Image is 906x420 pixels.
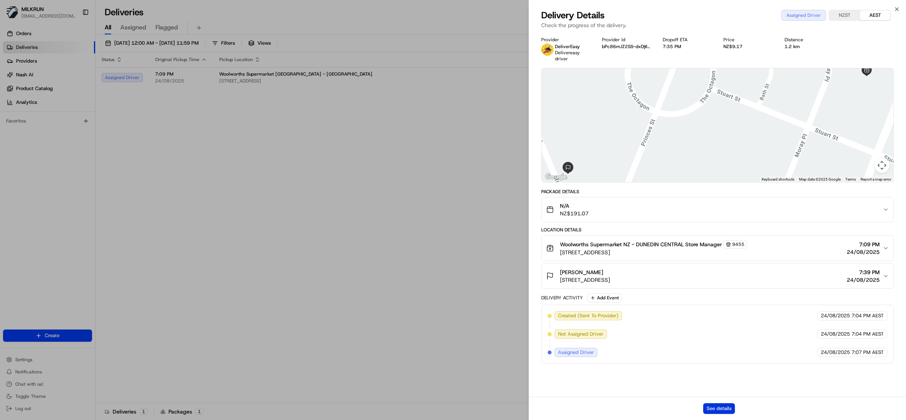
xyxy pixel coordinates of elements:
p: Check the progress of the delivery. [541,21,894,29]
span: 7:07 PM AEST [851,349,884,356]
span: Delivereasy driver [555,50,580,62]
span: 24/08/2025 [821,331,850,338]
button: Keyboard shortcuts [762,177,794,182]
div: 1.2 km [785,44,833,50]
div: 7:35 PM [663,44,711,50]
span: 7:39 PM [847,268,880,276]
button: See details [703,403,735,414]
button: N/ANZ$191.07 [542,197,893,222]
div: Package Details [541,189,894,195]
span: NZ$191.07 [560,210,589,217]
span: 9455 [732,241,744,247]
button: [PERSON_NAME][STREET_ADDRESS]7:39 PM24/08/2025 [542,264,893,288]
span: 24/08/2025 [847,248,880,256]
img: delivereasy_logo.png [541,44,553,56]
button: bPc86mJZ2SS-dxDjtls33Q [602,44,650,50]
span: Not Assigned Driver [558,331,603,338]
span: Delivery Details [541,9,605,21]
div: Provider [541,37,590,43]
a: Terms (opens in new tab) [845,177,856,181]
div: Location Details [541,227,894,233]
div: Provider Id [602,37,650,43]
button: Map camera controls [874,158,890,173]
div: NZ$9.17 [723,44,772,50]
span: Map data ©2025 Google [799,177,841,181]
span: [STREET_ADDRESS] [560,276,610,284]
div: Price [723,37,772,43]
span: [PERSON_NAME] [560,268,603,276]
a: Report a map error [861,177,891,181]
span: 24/08/2025 [821,349,850,356]
div: Dropoff ETA [663,37,711,43]
button: NZST [829,10,860,20]
button: AEST [860,10,890,20]
span: 7:09 PM [847,241,880,248]
span: [STREET_ADDRESS] [560,249,747,256]
span: DeliverEasy [555,44,580,50]
div: Distance [785,37,833,43]
span: N/A [560,202,589,210]
span: Created (Sent To Provider) [558,312,618,319]
div: Delivery Activity [541,295,583,301]
span: 7:04 PM AEST [851,331,884,338]
span: 7:04 PM AEST [851,312,884,319]
span: Woolworths Supermarket NZ - DUNEDIN CENTRAL Store Manager [560,241,722,248]
span: Assigned Driver [558,349,594,356]
img: Google [544,172,569,182]
span: 24/08/2025 [821,312,850,319]
a: Open this area in Google Maps (opens a new window) [544,172,569,182]
span: 24/08/2025 [847,276,880,284]
button: Add Event [587,293,621,302]
button: Woolworths Supermarket NZ - DUNEDIN CENTRAL Store Manager9455[STREET_ADDRESS]7:09 PM24/08/2025 [542,236,893,261]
